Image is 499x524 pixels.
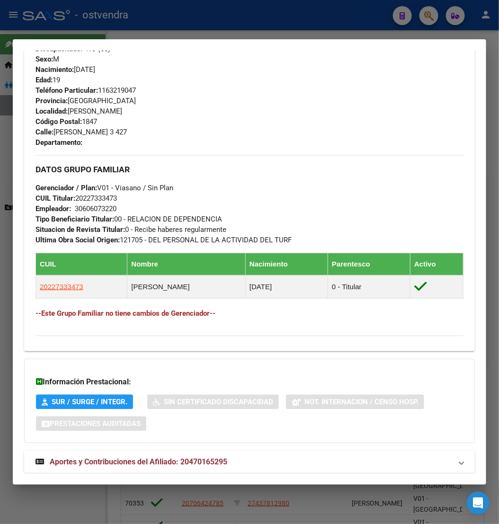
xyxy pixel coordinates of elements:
[36,184,173,192] span: V01 - Viasano / Sin Plan
[246,253,328,275] th: Nacimiento
[36,225,125,234] strong: Situacion de Revista Titular:
[75,204,116,214] div: 30606073220
[286,395,424,409] button: Not. Internacion / Censo Hosp.
[24,451,475,473] mat-expansion-panel-header: Aportes y Contribuciones del Afiliado: 20470165295
[36,76,60,84] span: 19
[36,308,463,319] h4: --Este Grupo Familiar no tiene cambios de Gerenciador--
[36,55,59,63] span: M
[164,398,273,407] span: Sin Certificado Discapacidad
[36,86,136,95] span: 1163219047
[52,398,127,407] span: SUR / SURGE / INTEGR.
[328,275,410,299] td: 0 - Titular
[36,184,97,192] strong: Gerenciador / Plan:
[410,253,463,275] th: Activo
[36,215,114,223] strong: Tipo Beneficiario Titular:
[36,107,68,115] strong: Localidad:
[40,283,83,291] span: 20227333473
[36,128,127,136] span: [PERSON_NAME] 3 427
[36,194,75,203] strong: CUIL Titular:
[50,457,227,466] span: Aportes y Contribuciones del Afiliado: 20470165295
[36,117,97,126] span: 1847
[36,253,127,275] th: CUIL
[36,97,136,105] span: [GEOGRAPHIC_DATA]
[36,128,53,136] strong: Calle:
[127,253,246,275] th: Nombre
[36,65,95,74] span: [DATE]
[36,236,120,244] strong: Ultima Obra Social Origen:
[36,204,71,213] strong: Empleador:
[36,65,74,74] strong: Nacimiento:
[246,275,328,299] td: [DATE]
[467,492,490,515] div: Open Intercom Messenger
[36,215,222,223] span: 00 - RELACION DE DEPENDENCIA
[36,236,292,244] span: 121705 - DEL PERSONAL DE LA ACTIVIDAD DEL TURF
[36,225,226,234] span: 0 - Recibe haberes regularmente
[36,86,98,95] strong: Teléfono Particular:
[36,138,82,147] strong: Departamento:
[36,376,463,388] h3: Información Prestacional:
[127,275,246,299] td: [PERSON_NAME]
[304,398,419,407] span: Not. Internacion / Censo Hosp.
[36,97,68,105] strong: Provincia:
[328,253,410,275] th: Parentesco
[36,76,53,84] strong: Edad:
[36,55,53,63] strong: Sexo:
[50,420,141,428] span: Prestaciones Auditadas
[36,194,117,203] span: 20227333473
[36,164,463,175] h3: DATOS GRUPO FAMILIAR
[36,395,133,409] button: SUR / SURGE / INTEGR.
[147,395,279,409] button: Sin Certificado Discapacidad
[36,107,122,115] span: [PERSON_NAME]
[36,117,82,126] strong: Código Postal:
[36,417,146,431] button: Prestaciones Auditadas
